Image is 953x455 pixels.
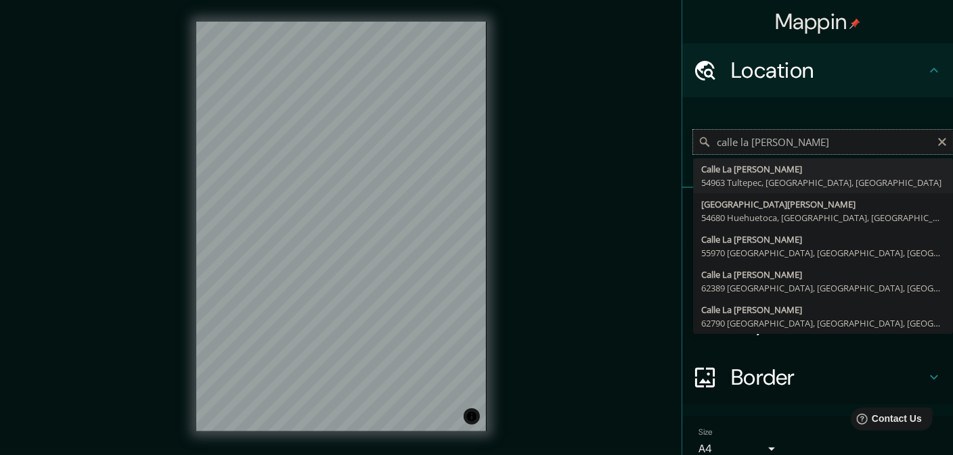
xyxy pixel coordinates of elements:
[699,427,713,438] label: Size
[701,176,945,189] div: 54963 Tultepec, [GEOGRAPHIC_DATA], [GEOGRAPHIC_DATA]
[937,135,948,147] button: Clear
[849,18,860,29] img: pin-icon.png
[775,8,861,35] h4: Mappin
[731,310,926,337] h4: Layout
[701,303,945,316] div: Calle La [PERSON_NAME]
[701,281,945,295] div: 62389 [GEOGRAPHIC_DATA], [GEOGRAPHIC_DATA], [GEOGRAPHIC_DATA]
[682,350,953,404] div: Border
[682,188,953,242] div: Pins
[682,296,953,350] div: Layout
[682,43,953,97] div: Location
[701,162,945,176] div: Calle La [PERSON_NAME]
[701,233,945,246] div: Calle La [PERSON_NAME]
[731,364,926,391] h4: Border
[464,408,480,425] button: Toggle attribution
[701,211,945,224] div: 54680 Huehuetoca, [GEOGRAPHIC_DATA], [GEOGRAPHIC_DATA]
[701,268,945,281] div: Calle La [PERSON_NAME]
[693,130,953,154] input: Pick your city or area
[701,197,945,211] div: [GEOGRAPHIC_DATA][PERSON_NAME]
[701,316,945,330] div: 62790 [GEOGRAPHIC_DATA], [GEOGRAPHIC_DATA], [GEOGRAPHIC_DATA]
[731,57,926,84] h4: Location
[682,242,953,296] div: Style
[701,246,945,260] div: 55970 [GEOGRAPHIC_DATA], [GEOGRAPHIC_DATA], [GEOGRAPHIC_DATA]
[196,22,487,431] canvas: Map
[833,402,938,440] iframe: Help widget launcher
